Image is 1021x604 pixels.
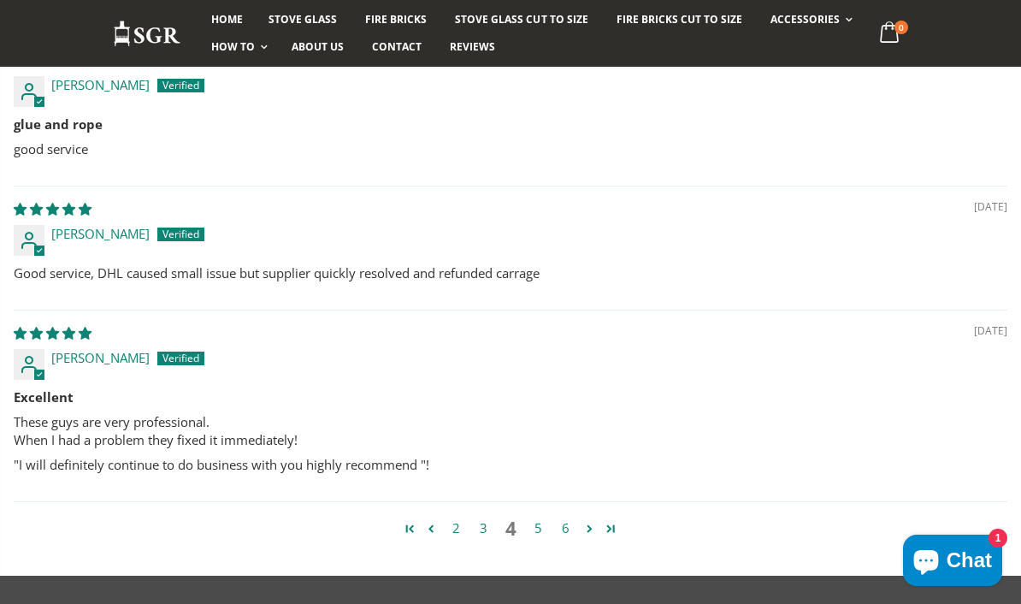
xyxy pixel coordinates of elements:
span: 0 [894,21,908,34]
span: How To [211,39,255,54]
span: 5 star review [14,200,91,217]
a: Page 6 [552,518,579,538]
a: Page 5 [579,518,600,539]
p: "I will definitely continue to do business with you highly recommend "! [14,456,1007,474]
p: Good service, DHL caused small issue but supplier quickly resolved and refunded carrage [14,264,1007,282]
b: glue and rope [14,115,1007,133]
a: Stove Glass [256,6,350,33]
span: Stove Glass [269,12,337,27]
a: Home [198,6,256,33]
a: Fire Bricks [352,6,440,33]
a: How To [198,33,276,61]
a: Accessories [758,6,861,33]
a: Page 8 [600,518,622,539]
a: Page 5 [524,518,552,538]
span: About us [292,39,344,54]
a: Page 3 [469,518,497,538]
span: Reviews [450,39,495,54]
p: good service [14,140,1007,158]
img: Stove Glass Replacement [113,20,181,48]
b: Excellent [14,388,1007,406]
a: Contact [359,33,434,61]
a: About us [279,33,357,61]
a: Page 3 [421,518,442,539]
span: Stove Glass Cut To Size [455,12,587,27]
span: 5 star review [14,51,91,68]
span: Home [211,12,243,27]
span: Fire Bricks [365,12,427,27]
p: These guys are very professional. When I had a problem they fixed it immediately! [14,413,1007,449]
a: Reviews [437,33,508,61]
span: [PERSON_NAME] [51,349,150,366]
span: Accessories [770,12,840,27]
span: [DATE] [974,200,1007,215]
a: Page 1 [399,518,421,539]
inbox-online-store-chat: Shopify online store chat [898,535,1007,590]
span: Contact [372,39,422,54]
a: Page 2 [442,518,469,538]
span: [PERSON_NAME] [51,225,150,242]
a: Stove Glass Cut To Size [442,6,600,33]
span: 5 star review [14,324,91,341]
span: Fire Bricks Cut To Size [617,12,742,27]
a: Fire Bricks Cut To Size [604,6,755,33]
span: [PERSON_NAME] [51,76,150,93]
span: [DATE] [974,324,1007,339]
a: 0 [873,17,908,50]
